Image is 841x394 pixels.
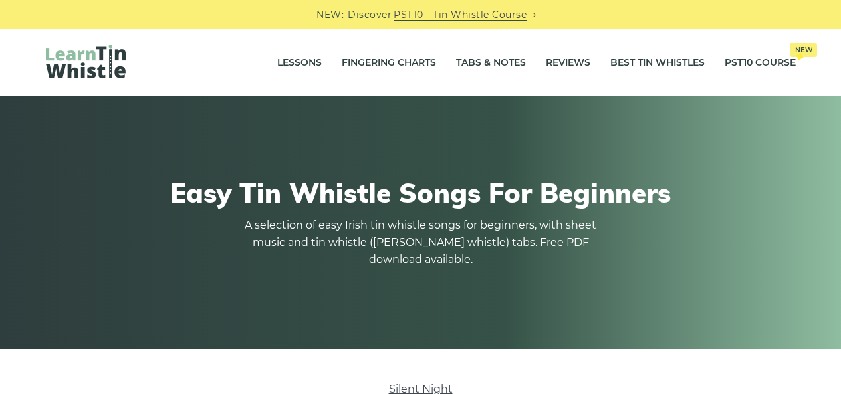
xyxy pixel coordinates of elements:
a: Fingering Charts [342,47,436,80]
a: Lessons [277,47,322,80]
h1: Easy Tin Whistle Songs For Beginners [46,177,796,209]
p: A selection of easy Irish tin whistle songs for beginners, with sheet music and tin whistle ([PER... [241,217,600,268]
a: Best Tin Whistles [610,47,705,80]
a: Reviews [546,47,590,80]
span: New [790,43,817,57]
a: PST10 CourseNew [725,47,796,80]
img: LearnTinWhistle.com [46,45,126,78]
a: Tabs & Notes [456,47,526,80]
